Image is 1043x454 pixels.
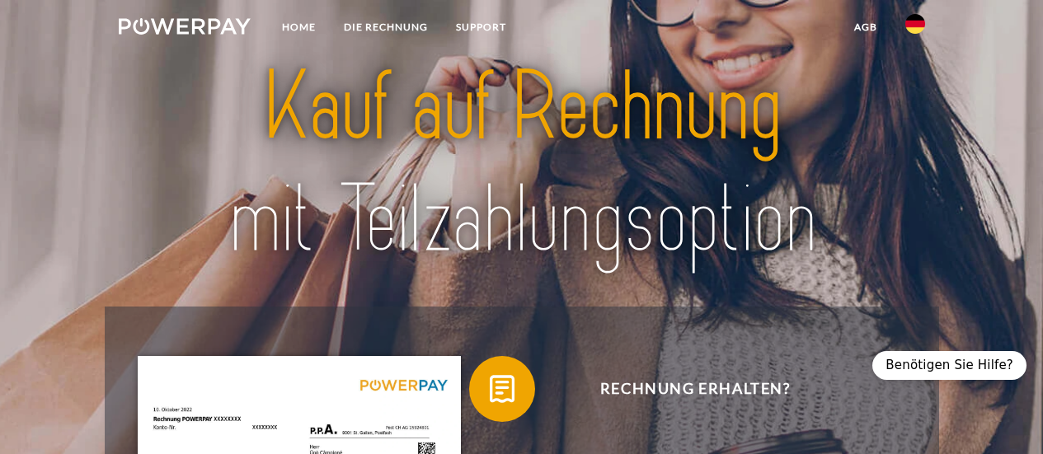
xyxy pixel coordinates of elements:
[482,368,523,410] img: qb_bill.svg
[493,356,897,422] span: Rechnung erhalten?
[872,351,1027,380] div: Benötigen Sie Hilfe?
[840,12,891,42] a: agb
[330,12,442,42] a: DIE RECHNUNG
[158,45,886,282] img: title-powerpay_de.svg
[442,12,520,42] a: SUPPORT
[119,18,251,35] img: logo-powerpay-white.svg
[905,14,925,34] img: de
[469,356,898,422] button: Rechnung erhalten?
[268,12,330,42] a: Home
